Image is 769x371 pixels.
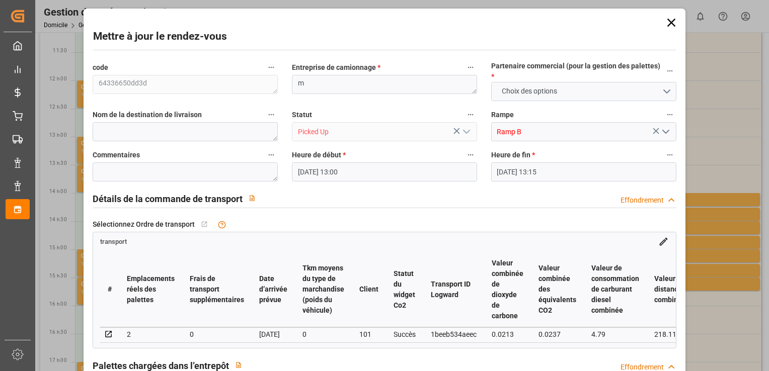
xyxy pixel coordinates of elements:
[491,111,514,119] font: Rampe
[243,189,262,208] button: View description
[491,151,530,159] font: Heure de fin
[531,252,584,327] th: Valeur combinée des équivalents CO2
[127,328,175,340] div: 2
[100,238,127,245] span: transport
[93,29,227,45] h2: Mettre à jour le rendez-vous
[93,63,108,71] font: code
[93,219,195,230] span: Sélectionnez Ordre de transport
[265,148,278,161] button: Commentaires
[100,252,119,327] th: #
[93,192,243,206] h2: Détails de la commande de transport
[292,63,376,71] font: Entreprise de camionnage
[352,252,386,327] th: Client
[359,328,378,340] div: 101
[491,82,676,101] button: Ouvrir le menu
[458,124,473,140] button: Ouvrir le menu
[93,111,202,119] font: Nom de la destination de livraison
[423,252,484,327] th: Transport ID Logward
[182,252,252,327] th: Frais de transport supplémentaires
[539,328,576,340] div: 0.0237
[663,64,676,77] button: Partenaire commercial (pour la gestion des palettes) *
[431,328,477,340] div: 1beeb534aeec
[491,162,676,181] input: JJ-MM-AAAA HH :MM
[663,148,676,161] button: Heure de fin *
[464,61,477,74] button: Entreprise de camionnage *
[292,122,477,141] input: Type à rechercher/sélectionner
[93,75,278,94] textarea: 64336650dd3d
[265,61,278,74] button: code
[295,252,352,327] th: Tkm moyens du type de marchandise (poids du véhicule)
[386,252,423,327] th: Statut du widget Co2
[484,252,531,327] th: Valeur combinée de dioxyde de carbone
[657,124,672,140] button: Ouvrir le menu
[591,328,639,340] div: 4.79
[119,252,182,327] th: Emplacements réels des palettes
[584,252,647,327] th: Valeur de consommation de carburant diesel combinée
[252,252,295,327] th: Date d’arrivée prévue
[394,328,416,340] div: Succès
[654,328,686,340] div: 218.1163
[292,75,477,94] textarea: m
[621,195,664,206] div: Effondrement
[302,328,344,340] div: 0
[464,108,477,121] button: Statut
[292,151,341,159] font: Heure de début
[259,328,287,340] div: [DATE]
[464,148,477,161] button: Heure de début *
[100,237,127,245] a: transport
[491,122,676,141] input: Type à rechercher/sélectionner
[93,151,140,159] font: Commentaires
[292,162,477,181] input: JJ-MM-AAAA HH :MM
[647,252,694,327] th: Valeur de distance combinée
[491,62,660,70] font: Partenaire commercial (pour la gestion des palettes)
[292,111,312,119] font: Statut
[190,328,244,340] div: 0
[663,108,676,121] button: Rampe
[497,86,562,97] span: Choix des options
[265,108,278,121] button: Nom de la destination de livraison
[492,328,523,340] div: 0.0213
